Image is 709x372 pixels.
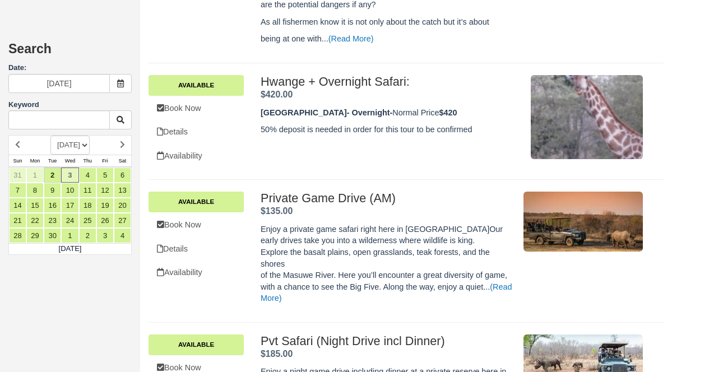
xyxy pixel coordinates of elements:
strong: $420 [439,108,457,117]
th: Fri [96,155,114,167]
th: Wed [61,155,78,167]
a: Availability [149,145,244,168]
strong: Price: $185 [261,349,293,359]
a: 1 [61,228,78,243]
a: 6 [114,168,131,183]
a: 2 [44,168,61,183]
p: As all fishermen know it is not only about the catch but it’s about [261,16,515,28]
a: 3 [61,168,78,183]
p: being at one with... [261,33,515,45]
a: 7 [9,183,26,198]
a: 26 [96,213,114,228]
a: 18 [79,198,96,213]
a: 5 [96,168,114,183]
a: 29 [26,228,44,243]
label: Keyword [8,100,39,109]
a: 23 [44,213,61,228]
a: 19 [96,198,114,213]
strong: - [390,108,393,117]
label: Date: [8,63,132,73]
span: $420.00 [261,90,293,99]
h2: Private Game Drive (AM) [261,192,515,205]
a: 24 [61,213,78,228]
a: 27 [114,213,131,228]
p: 50% deposit is needed in order for this tour to be confirmed [261,124,515,136]
img: M84-1 [531,75,643,159]
a: 8 [26,183,44,198]
td: [DATE] [9,243,132,254]
a: 12 [96,183,114,198]
a: Available [149,75,244,95]
a: 4 [114,228,131,243]
a: Availability [149,261,244,284]
a: Book Now [149,213,244,236]
h2: Pvt Safari (Night Drive incl Dinner) [261,334,515,348]
button: Keyword Search [109,110,132,129]
th: Sat [114,155,131,167]
a: 4 [79,168,96,183]
h2: Hwange + Overnight Safari: [261,75,515,89]
strong: Price: $420 [261,90,293,99]
a: Available [149,192,244,212]
a: 22 [26,213,44,228]
th: Thu [79,155,96,167]
p: Enjoy a private game safari right here in [GEOGRAPHIC_DATA]Our early drives take you into a wilde... [261,224,515,304]
a: 16 [44,198,61,213]
a: 9 [44,183,61,198]
a: 15 [26,198,44,213]
strong: Price: $135 [261,206,293,216]
th: Mon [26,155,44,167]
a: 10 [61,183,78,198]
a: 3 [96,228,114,243]
a: 30 [44,228,61,243]
a: Details [149,120,244,143]
a: Details [149,238,244,261]
a: 20 [114,198,131,213]
h2: Search [8,42,132,63]
span: $135.00 [261,206,293,216]
a: 31 [9,168,26,183]
a: 21 [9,213,26,228]
a: 2 [79,228,96,243]
a: 14 [9,198,26,213]
span: $185.00 [261,349,293,359]
a: Available [149,334,244,355]
strong: [GEOGRAPHIC_DATA]- Overnight [261,108,390,117]
a: 17 [61,198,78,213]
a: 13 [114,183,131,198]
a: (Read More) [328,34,374,43]
a: 11 [79,183,96,198]
img: M67-1 [523,192,642,251]
a: 25 [79,213,96,228]
th: Sun [9,155,26,167]
a: 1 [26,168,44,183]
a: Book Now [149,97,244,120]
a: 28 [9,228,26,243]
th: Tue [44,155,61,167]
span: Normal Price [392,108,457,117]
